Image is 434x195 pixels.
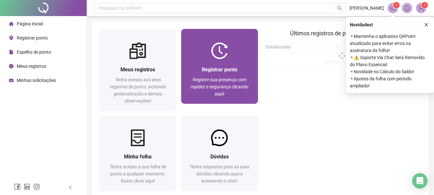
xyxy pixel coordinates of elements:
[110,77,166,103] span: Tenha acesso aos seus registros de ponto, incluindo geolocalização e demais observações!
[9,36,13,40] span: environment
[9,22,13,26] span: home
[290,30,394,37] span: Últimos registros de ponto sincronizados
[424,22,429,27] span: close
[395,3,398,7] span: 1
[350,54,430,68] span: ⚬ ⚠️ Suporte Via Chat Será Removido do Plano Essencial
[124,154,152,160] span: Minha folha
[337,6,342,11] span: search
[181,29,258,104] a: Registrar pontoRegistre sua presença com rapidez e segurança clicando aqui!
[24,183,30,190] span: linkedin
[393,2,400,8] sup: 1
[17,35,48,40] span: Registrar ponto
[181,116,258,191] a: DúvidasTenha respostas para as suas dúvidas clicando aqui e acessando o chat!
[9,64,13,68] span: clock-circle
[350,75,430,89] span: ⚬ Ajustes da folha com período ampliado!
[9,50,13,54] span: file
[17,64,46,69] span: Meus registros
[210,154,229,160] span: Dúvidas
[190,77,248,96] span: Registre sua presença com rapidez e segurança clicando aqui!
[17,21,43,26] span: Página inicial
[421,2,428,8] sup: Atualize o seu contato no menu Meus Dados
[14,183,21,190] span: facebook
[190,164,249,183] span: Tenha respostas para as suas dúvidas clicando aqui e acessando o chat!
[424,3,426,7] span: 1
[412,173,428,189] div: Open Intercom Messenger
[350,68,430,75] span: ⚬ Novidade no Cálculo do Saldo!
[17,78,56,83] span: Minhas solicitações
[202,66,237,73] span: Registrar ponto
[33,183,40,190] span: instagram
[350,21,373,28] span: Novidades !
[350,4,384,12] span: [PERSON_NAME]
[100,29,176,111] a: Meus registrosTenha acesso aos seus registros de ponto, incluindo geolocalização e demais observa...
[350,33,430,54] span: ⚬ Mantenha o aplicativo QRPoint atualizado para evitar erros na assinatura da folha!
[390,5,396,11] span: notification
[110,164,166,183] span: Tenha acesso a sua folha de ponto a qualquer momento. Basta clicar aqui!
[68,185,73,190] span: left
[17,49,51,55] span: Espelho de ponto
[9,78,13,83] span: schedule
[100,116,176,191] a: Minha folhaTenha acesso a sua folha de ponto a qualquer momento. Basta clicar aqui!
[120,66,155,73] span: Meus registros
[416,3,426,13] img: 19041
[404,5,410,11] span: bell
